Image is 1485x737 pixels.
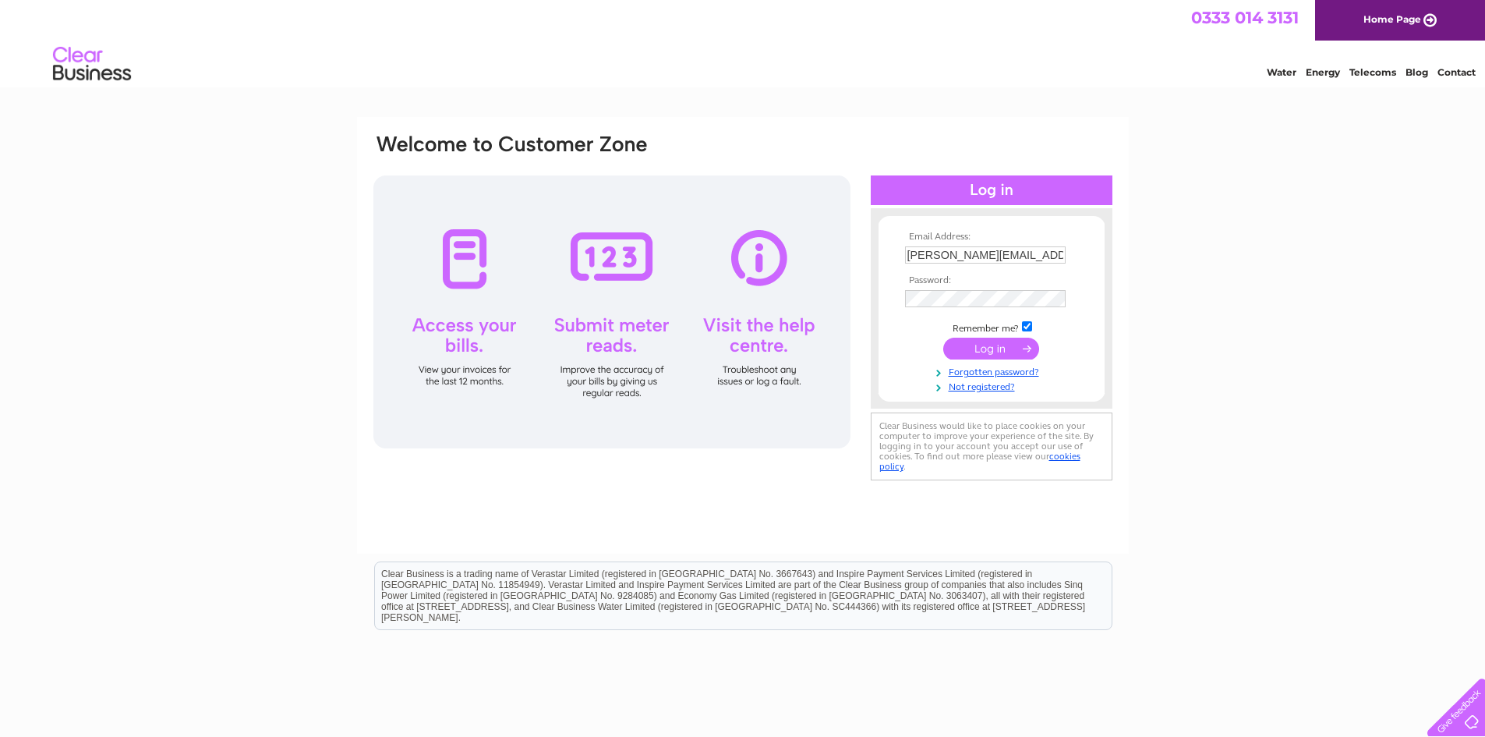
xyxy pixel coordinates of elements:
[375,9,1112,76] div: Clear Business is a trading name of Verastar Limited (registered in [GEOGRAPHIC_DATA] No. 3667643...
[901,275,1082,286] th: Password:
[905,378,1082,393] a: Not registered?
[871,413,1112,480] div: Clear Business would like to place cookies on your computer to improve your experience of the sit...
[901,232,1082,243] th: Email Address:
[1191,8,1299,27] a: 0333 014 3131
[905,363,1082,378] a: Forgotten password?
[1437,66,1476,78] a: Contact
[943,338,1039,360] input: Submit
[879,451,1080,472] a: cookies policy
[1405,66,1428,78] a: Blog
[1306,66,1340,78] a: Energy
[1349,66,1396,78] a: Telecoms
[52,41,132,88] img: logo.png
[901,319,1082,335] td: Remember me?
[1267,66,1296,78] a: Water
